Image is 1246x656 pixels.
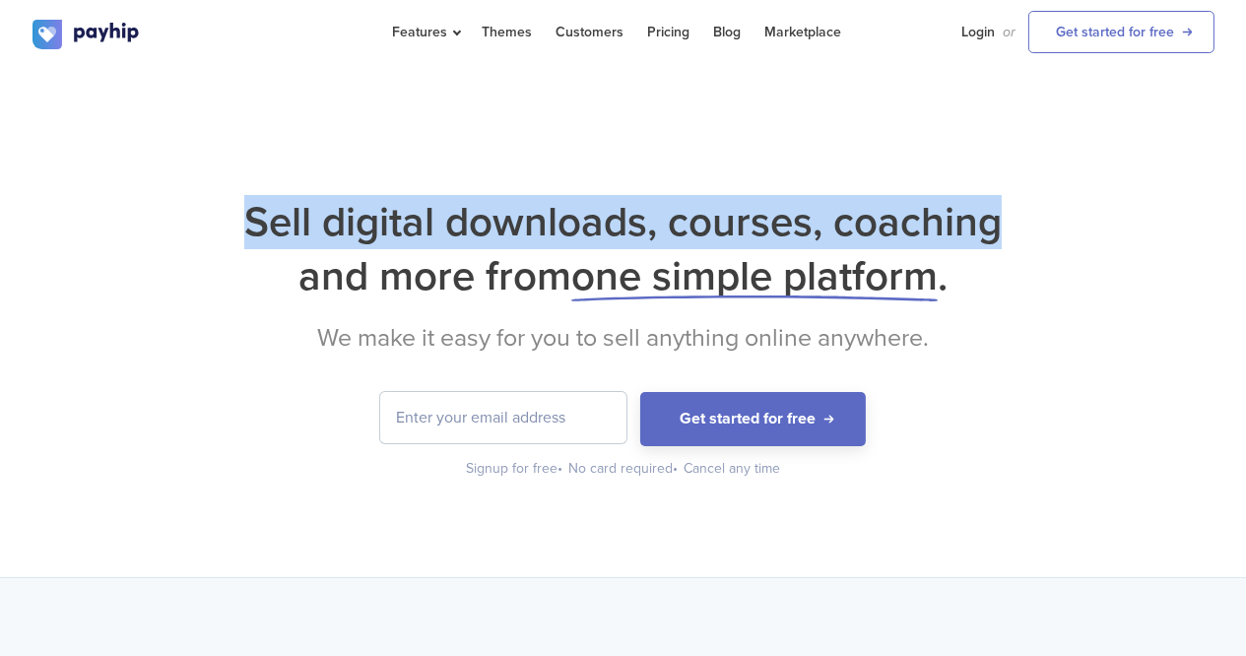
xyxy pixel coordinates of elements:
[33,195,1214,303] h1: Sell digital downloads, courses, coaching and more from
[393,24,458,40] span: Features
[568,459,680,479] div: No card required
[684,459,780,479] div: Cancel any time
[938,251,948,301] span: .
[557,460,562,477] span: •
[466,459,564,479] div: Signup for free
[640,392,866,446] button: Get started for free
[33,20,141,49] img: logo.svg
[380,392,626,443] input: Enter your email address
[33,323,1214,353] h2: We make it easy for you to sell anything online anywhere.
[673,460,678,477] span: •
[1028,11,1214,53] a: Get started for free
[571,251,938,301] span: one simple platform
